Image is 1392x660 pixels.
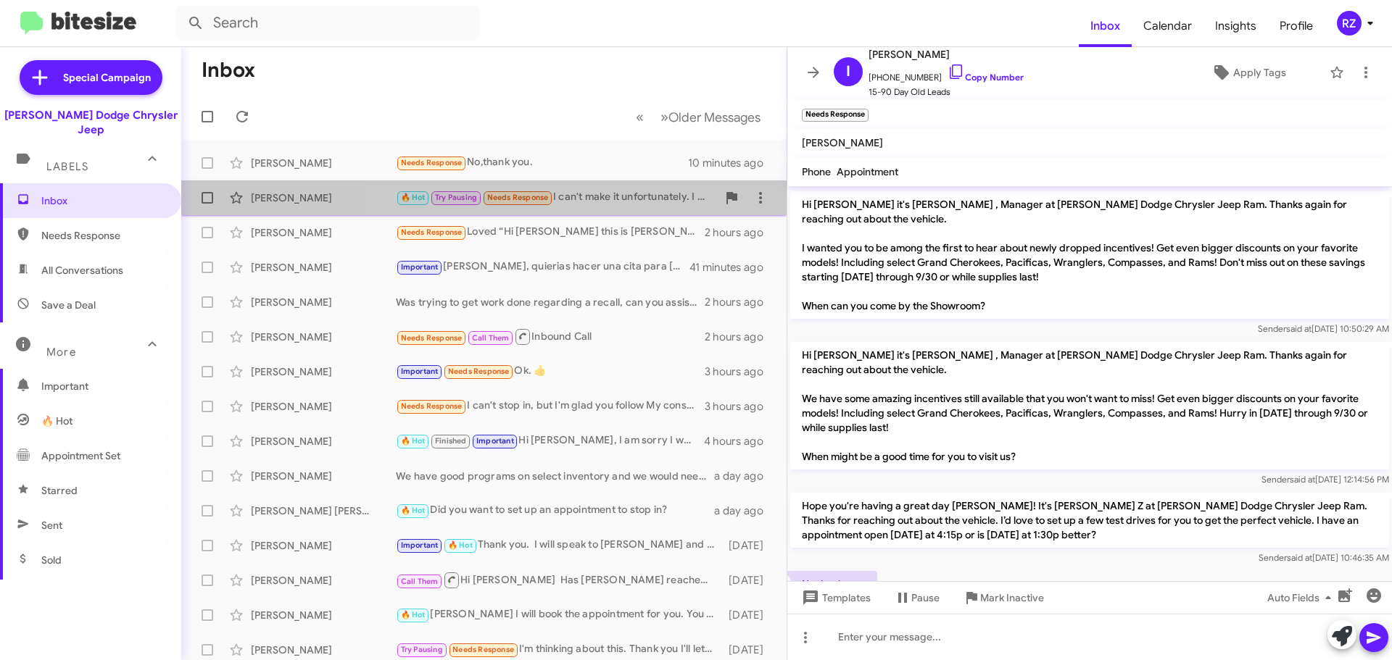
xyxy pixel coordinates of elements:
[401,401,463,411] span: Needs Response
[1256,585,1348,611] button: Auto Fields
[668,109,761,125] span: Older Messages
[705,225,775,240] div: 2 hours ago
[251,225,396,240] div: [PERSON_NAME]
[251,399,396,414] div: [PERSON_NAME]
[396,606,721,623] div: [PERSON_NAME] I will book the appointment for you. You can tell me which two later or [DATE] [PER...
[175,6,480,41] input: Search
[401,367,439,376] span: Important
[401,610,426,619] span: 🔥 Hot
[448,367,510,376] span: Needs Response
[1290,474,1315,485] span: said at
[714,504,775,518] div: a day ago
[401,227,463,237] span: Needs Response
[396,571,721,589] div: Hi [PERSON_NAME] Has [PERSON_NAME] reached out for you?
[1261,474,1389,485] span: Sender [DATE] 12:14:56 PM
[1325,11,1376,35] button: RZ
[396,537,721,554] div: Thank you. I will speak to [PERSON_NAME] and have her contact you as soon as she gets in [DATE]. ...
[396,224,705,241] div: Loved “Hi [PERSON_NAME] this is [PERSON_NAME] , Manager at [PERSON_NAME] Dodge Chrysler Jeep Ram....
[1268,5,1325,47] a: Profile
[705,330,775,344] div: 2 hours ago
[476,436,514,446] span: Important
[636,108,644,126] span: «
[41,414,72,428] span: 🔥 Hot
[401,540,439,550] span: Important
[251,364,396,379] div: [PERSON_NAME]
[1337,11,1362,35] div: RZ
[401,577,439,586] span: Call Them
[251,330,396,344] div: [PERSON_NAME]
[251,504,396,518] div: [PERSON_NAME] [PERSON_NAME]
[251,260,396,275] div: [PERSON_NAME]
[869,85,1024,99] span: 15-90 Day Old Leads
[251,573,396,588] div: [PERSON_NAME]
[911,585,940,611] span: Pause
[837,165,898,178] span: Appointment
[721,538,775,553] div: [DATE]
[787,585,882,611] button: Templates
[401,262,439,272] span: Important
[41,228,165,243] span: Needs Response
[1203,5,1268,47] span: Insights
[435,436,467,446] span: Finished
[980,585,1044,611] span: Mark Inactive
[251,156,396,170] div: [PERSON_NAME]
[627,102,652,132] button: Previous
[1233,59,1286,85] span: Apply Tags
[714,469,775,483] div: a day ago
[790,342,1389,469] p: Hi [PERSON_NAME] it's [PERSON_NAME] , Manager at [PERSON_NAME] Dodge Chrysler Jeep Ram. Thanks ag...
[1258,323,1389,334] span: Sender [DATE] 10:50:29 AM
[20,60,162,95] a: Special Campaign
[660,108,668,126] span: »
[705,364,775,379] div: 3 hours ago
[790,571,877,597] p: No,thank you.
[1286,323,1312,334] span: said at
[396,189,717,206] div: I can't make it unfortunately. I noticed I have some where to be at noon. We have time let's plan...
[63,70,151,85] span: Special Campaign
[396,259,689,275] div: [PERSON_NAME], quierias hacer una cita para [PERSON_NAME]?
[487,193,549,202] span: Needs Response
[846,60,850,83] span: I
[41,263,123,277] span: All Conversations
[799,585,871,611] span: Templates
[790,191,1389,319] p: Hi [PERSON_NAME] it's [PERSON_NAME] , Manager at [PERSON_NAME] Dodge Chrysler Jeep Ram. Thanks ag...
[251,295,396,309] div: [PERSON_NAME]
[401,193,426,202] span: 🔥 Hot
[41,193,165,208] span: Inbox
[396,398,705,414] div: I can't stop in, but I'm glad you follow My construction company is in the market for a new and o...
[1079,5,1132,47] span: Inbox
[689,260,775,275] div: 41 minutes ago
[46,346,76,359] span: More
[396,502,714,519] div: Did you want to set up an appointment to stop in?
[251,469,396,483] div: [PERSON_NAME]
[41,448,120,463] span: Appointment Set
[396,433,704,449] div: Hi [PERSON_NAME], I am sorry I was off. I will speak to your associate [DATE] and het back to you...
[1259,552,1389,563] span: Sender [DATE] 10:46:35 AM
[401,506,426,515] span: 🔥 Hot
[721,573,775,588] div: [DATE]
[401,158,463,167] span: Needs Response
[396,641,721,658] div: I'm thinking about this. Thank you I'll let you know
[790,493,1389,548] p: Hope you're having a great day [PERSON_NAME]! It's [PERSON_NAME] Z at [PERSON_NAME] Dodge Chrysle...
[396,295,705,309] div: Was trying to get work done regarding a recall, can you assist?
[721,608,775,622] div: [DATE]
[435,193,477,202] span: Try Pausing
[251,608,396,622] div: [PERSON_NAME]
[41,518,62,532] span: Sent
[1132,5,1203,47] a: Calendar
[1174,59,1322,85] button: Apply Tags
[705,399,775,414] div: 3 hours ago
[41,298,96,312] span: Save a Deal
[652,102,769,132] button: Next
[251,538,396,553] div: [PERSON_NAME]
[472,333,510,343] span: Call Them
[704,434,775,448] div: 4 hours ago
[41,379,165,393] span: Important
[41,483,78,498] span: Starred
[401,333,463,343] span: Needs Response
[628,102,769,132] nav: Page navigation example
[251,434,396,448] div: [PERSON_NAME]
[688,156,775,170] div: 10 minutes ago
[802,109,869,122] small: Needs Response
